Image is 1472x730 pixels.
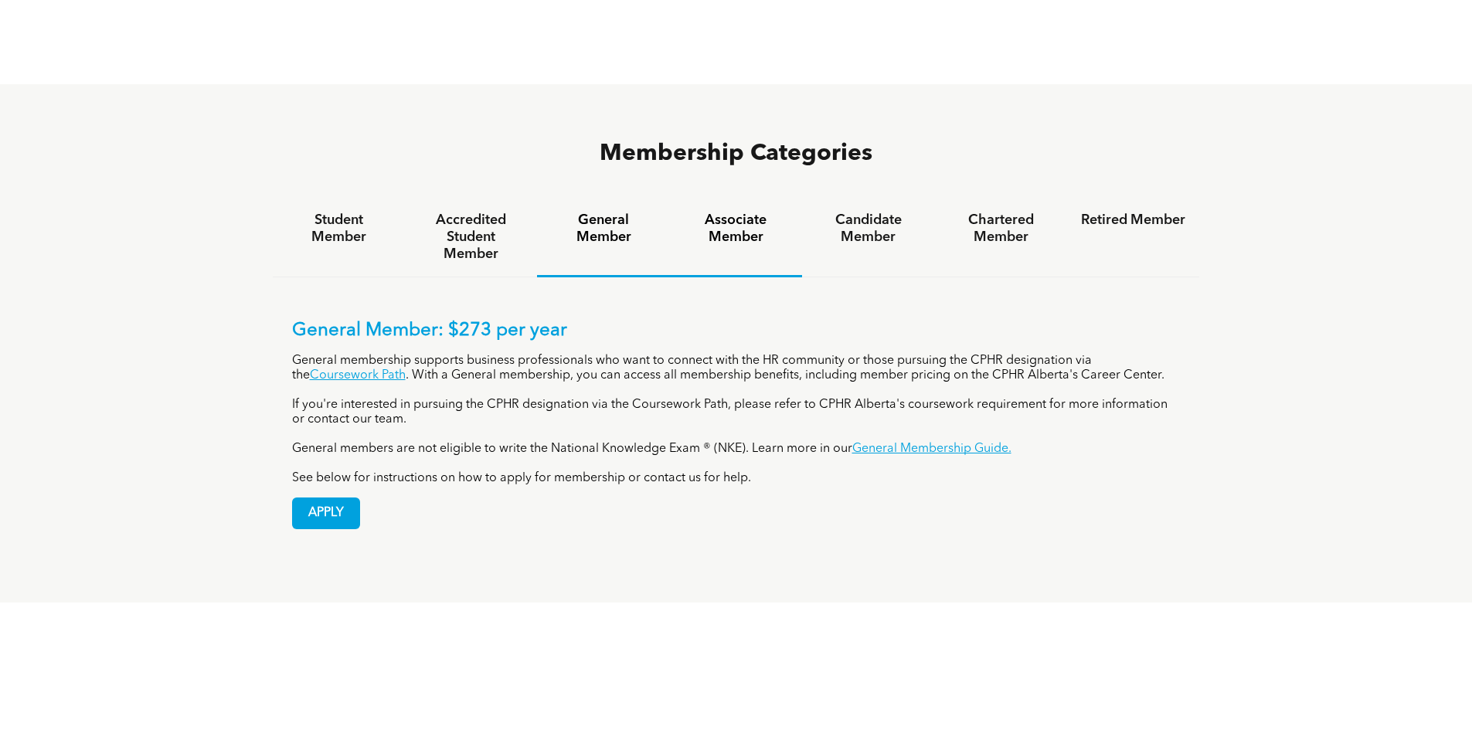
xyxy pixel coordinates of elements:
h4: Student Member [287,212,391,246]
h4: Accredited Student Member [419,212,523,263]
span: APPLY [293,498,359,528]
span: Membership Categories [600,142,872,165]
p: If you're interested in pursuing the CPHR designation via the Coursework Path, please refer to CP... [292,398,1181,427]
p: General members are not eligible to write the National Knowledge Exam ® (NKE). Learn more in our [292,442,1181,457]
p: General Member: $273 per year [292,320,1181,342]
a: APPLY [292,497,360,529]
a: General Membership Guide. [852,443,1011,455]
h4: Associate Member [684,212,788,246]
a: Coursework Path [310,369,406,382]
h4: Candidate Member [816,212,920,246]
h4: General Member [551,212,655,246]
h4: Retired Member [1081,212,1185,229]
h4: Chartered Member [949,212,1053,246]
p: General membership supports business professionals who want to connect with the HR community or t... [292,354,1181,383]
p: See below for instructions on how to apply for membership or contact us for help. [292,471,1181,486]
